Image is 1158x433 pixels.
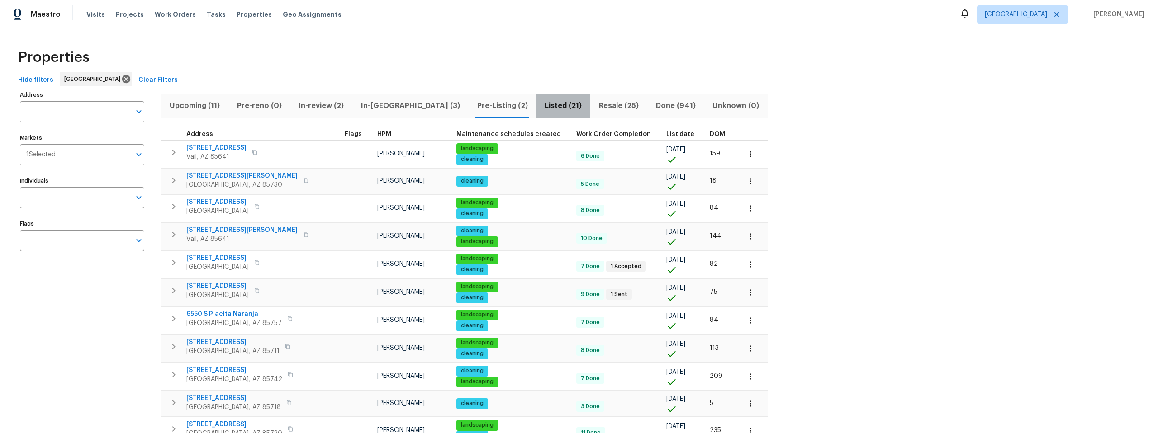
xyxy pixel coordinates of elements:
[377,373,425,379] span: [PERSON_NAME]
[26,151,56,159] span: 1 Selected
[710,317,718,323] span: 84
[457,155,487,163] span: cleaning
[133,234,145,247] button: Open
[710,345,719,351] span: 113
[133,105,145,118] button: Open
[457,367,487,375] span: cleaning
[186,338,280,347] span: [STREET_ADDRESS]
[186,310,282,319] span: 6550 S Placita Naranja
[457,227,487,235] span: cleaning
[666,285,685,291] span: [DATE]
[186,263,249,272] span: [GEOGRAPHIC_DATA]
[457,145,497,152] span: landscaping
[457,311,497,319] span: landscaping
[474,99,531,112] span: Pre-Listing (2)
[237,10,272,19] span: Properties
[377,289,425,295] span: [PERSON_NAME]
[186,171,298,180] span: [STREET_ADDRESS][PERSON_NAME]
[186,235,298,244] span: Vail, AZ 85641
[457,421,497,429] span: landscaping
[457,199,497,207] span: landscaping
[155,10,196,19] span: Work Orders
[541,99,585,112] span: Listed (21)
[457,238,497,245] span: landscaping
[607,291,631,298] span: 1 Sent
[666,341,685,347] span: [DATE]
[186,226,298,235] span: [STREET_ADDRESS][PERSON_NAME]
[666,257,685,263] span: [DATE]
[133,148,145,161] button: Open
[666,174,685,180] span: [DATE]
[377,131,391,137] span: HPM
[60,72,132,86] div: [GEOGRAPHIC_DATA]
[186,420,282,429] span: [STREET_ADDRESS]
[186,180,298,189] span: [GEOGRAPHIC_DATA], AZ 85730
[577,207,603,214] span: 8 Done
[64,75,124,84] span: [GEOGRAPHIC_DATA]
[577,152,603,160] span: 6 Done
[18,53,90,62] span: Properties
[457,294,487,301] span: cleaning
[138,75,178,86] span: Clear Filters
[186,347,280,356] span: [GEOGRAPHIC_DATA], AZ 85711
[666,313,685,319] span: [DATE]
[710,400,713,406] span: 5
[86,10,105,19] span: Visits
[186,291,249,300] span: [GEOGRAPHIC_DATA]
[166,99,223,112] span: Upcoming (11)
[186,282,249,291] span: [STREET_ADDRESS]
[457,283,497,291] span: landscaping
[710,178,717,184] span: 18
[457,177,487,185] span: cleaning
[577,319,603,326] span: 7 Done
[20,135,144,141] label: Markets
[377,345,425,351] span: [PERSON_NAME]
[14,72,57,89] button: Hide filters
[18,75,53,86] span: Hide filters
[666,131,694,137] span: List date
[186,152,247,161] span: Vail, AZ 85641
[377,261,425,267] span: [PERSON_NAME]
[186,143,247,152] span: [STREET_ADDRESS]
[377,178,425,184] span: [PERSON_NAME]
[186,394,281,403] span: [STREET_ADDRESS]
[666,229,685,235] span: [DATE]
[186,366,282,375] span: [STREET_ADDRESS]
[186,319,282,328] span: [GEOGRAPHIC_DATA], AZ 85757
[186,207,249,216] span: [GEOGRAPHIC_DATA]
[457,339,497,347] span: landscaping
[666,201,685,207] span: [DATE]
[186,131,213,137] span: Address
[457,350,487,358] span: cleaning
[666,423,685,429] span: [DATE]
[709,99,762,112] span: Unknown (0)
[283,10,342,19] span: Geo Assignments
[653,99,699,112] span: Done (941)
[710,373,722,379] span: 209
[985,10,1047,19] span: [GEOGRAPHIC_DATA]
[666,369,685,375] span: [DATE]
[577,291,603,298] span: 9 Done
[457,255,497,263] span: landscaping
[116,10,144,19] span: Projects
[295,99,347,112] span: In-review (2)
[186,198,249,207] span: [STREET_ADDRESS]
[457,210,487,217] span: cleaning
[457,322,487,329] span: cleaning
[377,151,425,157] span: [PERSON_NAME]
[666,146,685,153] span: [DATE]
[20,221,144,226] label: Flags
[577,235,606,242] span: 10 Done
[345,131,362,137] span: Flags
[20,92,144,98] label: Address
[186,375,282,384] span: [GEOGRAPHIC_DATA], AZ 85742
[133,191,145,204] button: Open
[577,263,603,270] span: 7 Done
[596,99,642,112] span: Resale (25)
[358,99,463,112] span: In-[GEOGRAPHIC_DATA] (3)
[20,178,144,184] label: Individuals
[607,263,645,270] span: 1 Accepted
[577,180,603,188] span: 5 Done
[710,205,718,211] span: 84
[1090,10,1144,19] span: [PERSON_NAME]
